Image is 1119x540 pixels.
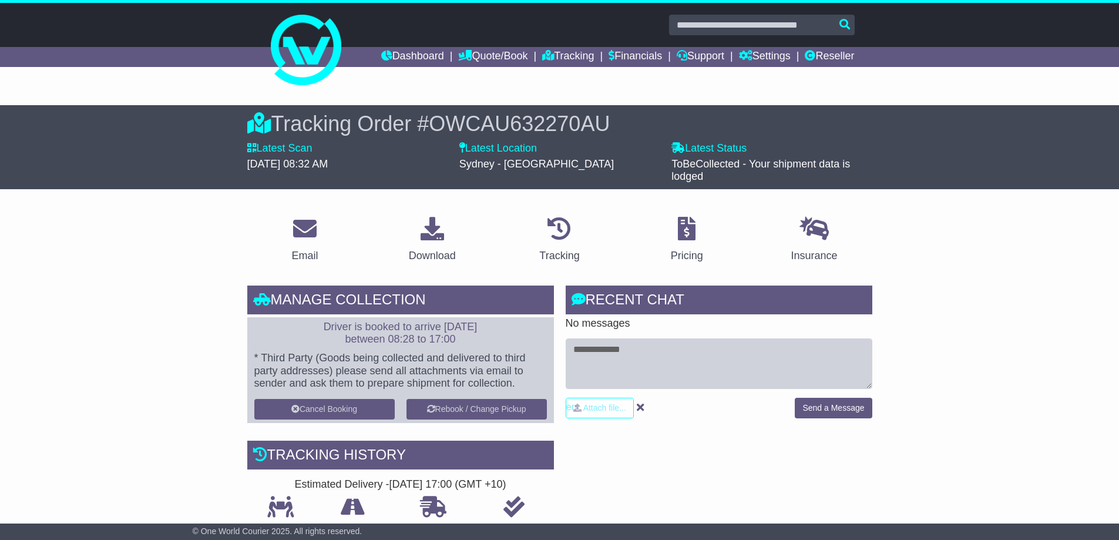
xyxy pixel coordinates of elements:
a: Email [284,213,325,268]
div: Manage collection [247,286,554,317]
div: Tracking Order # [247,111,872,136]
a: Settings [739,47,791,67]
div: Insurance [791,248,838,264]
a: Quote/Book [458,47,527,67]
a: Support [677,47,724,67]
span: ToBeCollected - Your shipment data is lodged [671,158,850,183]
div: Estimated Delivery - [247,478,554,491]
span: © One World Courier 2025. All rights reserved. [193,526,362,536]
p: Driver is booked to arrive [DATE] between 08:28 to 17:00 [254,321,547,346]
label: Latest Status [671,142,747,155]
span: OWCAU632270AU [429,112,610,136]
span: Sydney - [GEOGRAPHIC_DATA] [459,158,614,170]
div: Tracking [539,248,579,264]
label: Latest Scan [247,142,312,155]
div: [DATE] 17:00 (GMT +10) [389,478,506,491]
a: Insurance [784,213,845,268]
a: Tracking [542,47,594,67]
p: * Third Party (Goods being collected and delivered to third party addresses) please send all atta... [254,352,547,390]
a: Pricing [663,213,711,268]
div: Pricing [671,248,703,264]
button: Cancel Booking [254,399,395,420]
a: Dashboard [381,47,444,67]
label: Latest Location [459,142,537,155]
p: No messages [566,317,872,330]
button: Rebook / Change Pickup [406,399,547,420]
div: Tracking history [247,441,554,472]
div: Email [291,248,318,264]
a: Download [401,213,463,268]
a: Financials [609,47,662,67]
button: Send a Message [795,398,872,418]
div: Download [409,248,456,264]
a: Reseller [805,47,854,67]
a: Tracking [532,213,587,268]
span: [DATE] 08:32 AM [247,158,328,170]
div: RECENT CHAT [566,286,872,317]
